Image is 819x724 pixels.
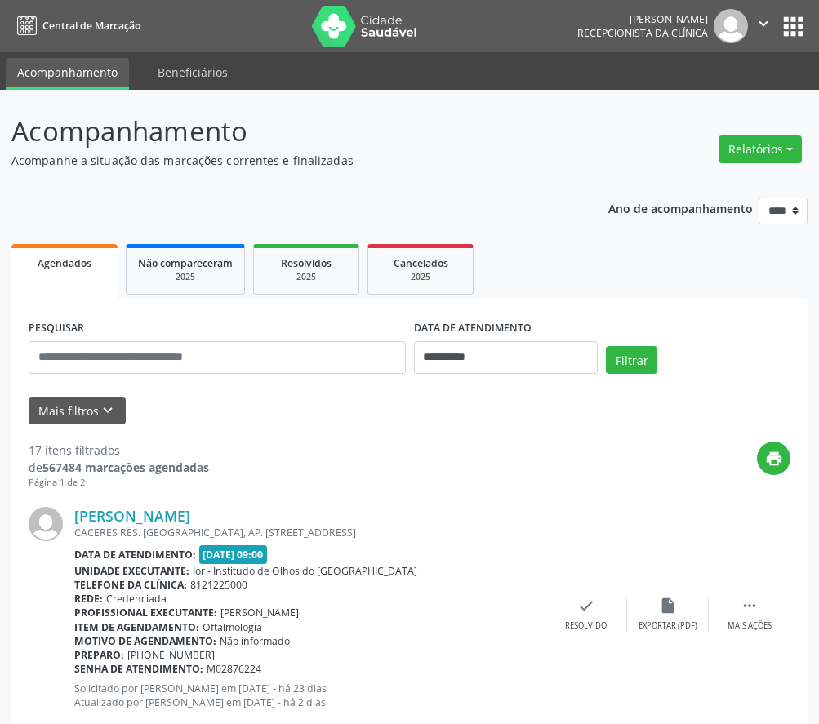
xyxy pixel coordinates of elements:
button: print [757,442,790,475]
span: Cancelados [394,256,448,270]
button:  [748,9,779,43]
div: Página 1 de 2 [29,476,209,490]
b: Rede: [74,592,103,606]
b: Telefone da clínica: [74,578,187,592]
span: Credenciada [106,592,167,606]
i: print [765,450,783,468]
span: Ior - Institudo de Olhos do [GEOGRAPHIC_DATA] [193,564,417,578]
span: Central de Marcação [42,19,140,33]
i:  [754,15,772,33]
button: Filtrar [606,346,657,374]
div: Resolvido [565,620,607,632]
button: apps [779,12,808,41]
span: Recepcionista da clínica [577,26,708,40]
b: Item de agendamento: [74,620,199,634]
div: 2025 [138,271,233,283]
div: [PERSON_NAME] [577,12,708,26]
b: Preparo: [74,648,124,662]
div: Mais ações [728,620,772,632]
i: check [577,597,595,615]
div: 2025 [265,271,347,283]
i: keyboard_arrow_down [99,402,117,420]
span: Oftalmologia [203,620,262,634]
span: [DATE] 09:00 [199,545,268,564]
a: [PERSON_NAME] [74,507,190,525]
div: 2025 [380,271,461,283]
span: [PHONE_NUMBER] [127,648,215,662]
i:  [741,597,759,615]
p: Solicitado por [PERSON_NAME] em [DATE] - há 23 dias Atualizado por [PERSON_NAME] em [DATE] - há 2... [74,682,545,709]
p: Acompanhe a situação das marcações correntes e finalizadas [11,152,569,169]
span: M02876224 [207,662,261,676]
div: 17 itens filtrados [29,442,209,459]
label: PESQUISAR [29,316,84,341]
span: Não informado [220,634,290,648]
p: Ano de acompanhamento [608,198,753,218]
a: Acompanhamento [6,58,129,90]
label: DATA DE ATENDIMENTO [414,316,532,341]
a: Central de Marcação [11,12,140,39]
b: Senha de atendimento: [74,662,203,676]
b: Profissional executante: [74,606,217,620]
span: [PERSON_NAME] [220,606,299,620]
b: Data de atendimento: [74,548,196,562]
button: Relatórios [719,135,802,163]
div: de [29,459,209,476]
b: Motivo de agendamento: [74,634,216,648]
i: insert_drive_file [659,597,677,615]
img: img [714,9,748,43]
button: Mais filtroskeyboard_arrow_down [29,397,126,425]
a: Beneficiários [146,58,239,87]
img: img [29,507,63,541]
p: Acompanhamento [11,111,569,152]
div: CACERES RES. [GEOGRAPHIC_DATA], AP. [STREET_ADDRESS] [74,526,545,540]
b: Unidade executante: [74,564,189,578]
span: Agendados [38,256,91,270]
span: Resolvidos [281,256,332,270]
span: Não compareceram [138,256,233,270]
div: Exportar (PDF) [639,620,697,632]
span: 8121225000 [190,578,247,592]
strong: 567484 marcações agendadas [42,460,209,475]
